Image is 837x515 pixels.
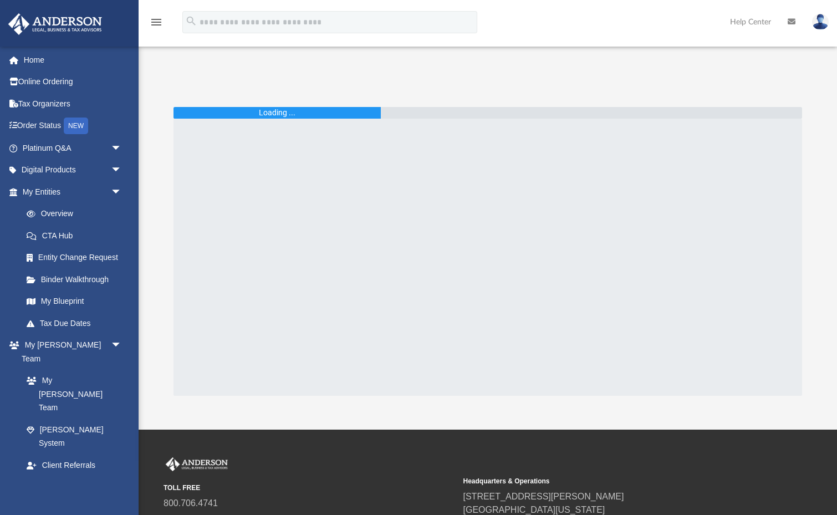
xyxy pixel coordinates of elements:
[8,159,139,181] a: Digital Productsarrow_drop_down
[812,14,829,30] img: User Pic
[8,49,139,71] a: Home
[16,203,139,225] a: Overview
[8,334,133,370] a: My [PERSON_NAME] Teamarrow_drop_down
[16,225,139,247] a: CTA Hub
[5,13,105,35] img: Anderson Advisors Platinum Portal
[16,454,133,476] a: Client Referrals
[164,483,456,493] small: TOLL FREE
[64,118,88,134] div: NEW
[8,115,139,137] a: Order StatusNEW
[775,76,790,91] button: Close
[164,498,218,508] a: 800.706.4741
[259,107,295,119] div: Loading ...
[8,93,139,115] a: Tax Organizers
[8,181,139,203] a: My Entitiesarrow_drop_down
[150,21,163,29] a: menu
[111,181,133,203] span: arrow_drop_down
[111,334,133,357] span: arrow_drop_down
[16,419,133,454] a: [PERSON_NAME] System
[481,79,540,88] a: [DOMAIN_NAME]
[16,370,127,419] a: My [PERSON_NAME] Team
[111,137,133,160] span: arrow_drop_down
[463,492,624,501] a: [STREET_ADDRESS][PERSON_NAME]
[203,78,614,90] div: Difficulty viewing your box folder? You can also access your account directly on outside of the p...
[164,457,230,472] img: Anderson Advisors Platinum Portal
[16,268,139,290] a: Binder Walkthrough
[463,476,756,486] small: Headquarters & Operations
[8,137,139,159] a: Platinum Q&Aarrow_drop_down
[111,159,133,182] span: arrow_drop_down
[463,505,605,514] a: [GEOGRAPHIC_DATA][US_STATE]
[16,290,133,313] a: My Blueprint
[111,476,133,499] span: arrow_drop_down
[150,16,163,29] i: menu
[185,15,197,27] i: search
[16,247,139,269] a: Entity Change Request
[8,476,133,498] a: My Documentsarrow_drop_down
[8,71,139,93] a: Online Ordering
[16,312,139,334] a: Tax Due Dates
